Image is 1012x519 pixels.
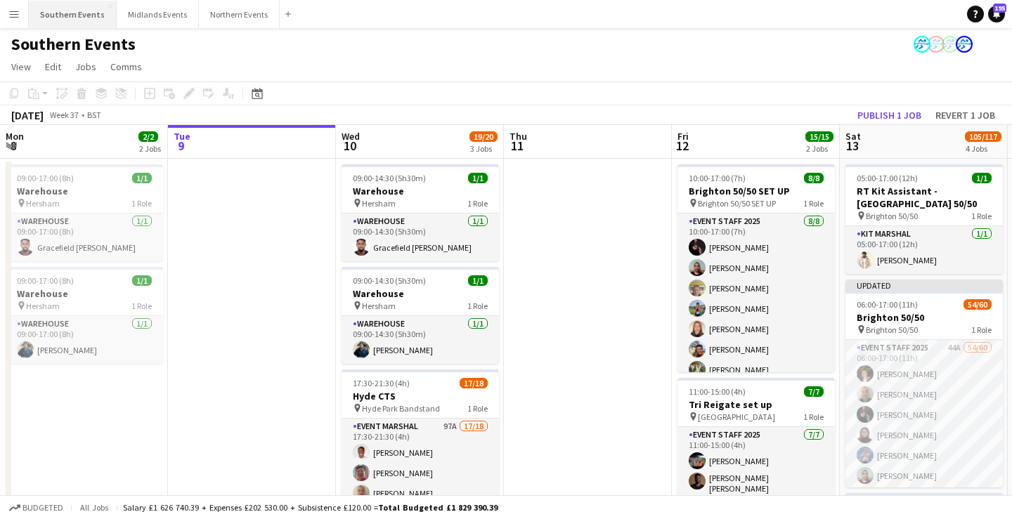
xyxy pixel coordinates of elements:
[6,267,163,364] app-job-card: 09:00-17:00 (8h)1/1Warehouse Hersham1 RoleWarehouse1/109:00-17:00 (8h)[PERSON_NAME]
[857,173,918,183] span: 05:00-17:00 (12h)
[29,1,117,28] button: Southern Events
[362,198,396,209] span: Hersham
[26,301,60,311] span: Hersham
[138,131,158,142] span: 2/2
[6,164,163,261] app-job-card: 09:00-17:00 (8h)1/1Warehouse Hersham1 RoleWarehouse1/109:00-17:00 (8h)Gracefield [PERSON_NAME]
[362,301,396,311] span: Hersham
[845,185,1003,210] h3: RT Kit Assistant - [GEOGRAPHIC_DATA] 50/50
[675,138,689,154] span: 12
[866,211,918,221] span: Brighton 50/50
[17,173,74,183] span: 09:00-17:00 (8h)
[87,110,101,120] div: BST
[105,58,148,76] a: Comms
[342,164,499,261] app-job-card: 09:00-14:30 (5h30m)1/1Warehouse Hersham1 RoleWarehouse1/109:00-14:30 (5h30m)Gracefield [PERSON_NAME]
[353,378,410,388] span: 17:30-21:30 (4h)
[46,110,82,120] span: Week 37
[110,60,142,73] span: Comms
[139,143,161,154] div: 2 Jobs
[378,502,498,513] span: Total Budgeted £1 829 390.39
[117,1,199,28] button: Midlands Events
[677,213,835,404] app-card-role: Event Staff 20258/810:00-17:00 (7h)[PERSON_NAME][PERSON_NAME][PERSON_NAME][PERSON_NAME][PERSON_NA...
[70,58,102,76] a: Jobs
[470,143,497,154] div: 3 Jobs
[342,130,360,143] span: Wed
[993,4,1006,13] span: 195
[123,502,498,513] div: Salary £1 626 740.39 + Expenses £202 530.00 + Subsistence £120.00 =
[965,131,1001,142] span: 105/117
[39,58,67,76] a: Edit
[6,287,163,300] h3: Warehouse
[966,143,1001,154] div: 4 Jobs
[17,275,74,286] span: 09:00-17:00 (8h)
[677,185,835,197] h3: Brighton 50/50 SET UP
[467,198,488,209] span: 1 Role
[971,211,992,221] span: 1 Role
[11,108,44,122] div: [DATE]
[988,6,1005,22] a: 195
[689,173,746,183] span: 10:00-17:00 (7h)
[6,185,163,197] h3: Warehouse
[339,138,360,154] span: 10
[6,58,37,76] a: View
[362,403,440,414] span: Hyde Park Bandstand
[174,130,190,143] span: Tue
[971,324,992,335] span: 1 Role
[353,275,426,286] span: 09:00-14:30 (5h30m)
[805,131,833,142] span: 15/15
[845,226,1003,274] app-card-role: Kit Marshal1/105:00-17:00 (12h)[PERSON_NAME]
[510,130,527,143] span: Thu
[843,138,861,154] span: 13
[45,60,61,73] span: Edit
[930,106,1001,124] button: Revert 1 job
[132,275,152,286] span: 1/1
[131,198,152,209] span: 1 Role
[804,386,824,397] span: 7/7
[857,299,918,310] span: 06:00-17:00 (11h)
[342,213,499,261] app-card-role: Warehouse1/109:00-14:30 (5h30m)Gracefield [PERSON_NAME]
[677,164,835,372] app-job-card: 10:00-17:00 (7h)8/8Brighton 50/50 SET UP Brighton 50/50 SET UP1 RoleEvent Staff 20258/810:00-17:0...
[75,60,96,73] span: Jobs
[132,173,152,183] span: 1/1
[677,130,689,143] span: Fri
[928,36,945,53] app-user-avatar: RunThrough Events
[460,378,488,388] span: 17/18
[342,185,499,197] h3: Warehouse
[964,299,992,310] span: 54/60
[467,403,488,414] span: 1 Role
[914,36,930,53] app-user-avatar: RunThrough Events
[342,267,499,364] app-job-card: 09:00-14:30 (5h30m)1/1Warehouse Hersham1 RoleWarehouse1/109:00-14:30 (5h30m)[PERSON_NAME]
[956,36,973,53] app-user-avatar: RunThrough Events
[803,198,824,209] span: 1 Role
[845,280,1003,291] div: Updated
[11,34,136,55] h1: Southern Events
[22,503,63,513] span: Budgeted
[4,138,24,154] span: 8
[845,311,1003,324] h3: Brighton 50/50
[342,287,499,300] h3: Warehouse
[698,412,775,422] span: [GEOGRAPHIC_DATA]
[689,386,746,397] span: 11:00-15:00 (4h)
[6,213,163,261] app-card-role: Warehouse1/109:00-17:00 (8h)Gracefield [PERSON_NAME]
[852,106,927,124] button: Publish 1 job
[845,164,1003,274] app-job-card: 05:00-17:00 (12h)1/1RT Kit Assistant - [GEOGRAPHIC_DATA] 50/50 Brighton 50/501 RoleKit Marshal1/1...
[972,173,992,183] span: 1/1
[803,412,824,422] span: 1 Role
[507,138,527,154] span: 11
[845,130,861,143] span: Sat
[26,198,60,209] span: Hersham
[131,301,152,311] span: 1 Role
[353,173,426,183] span: 09:00-14:30 (5h30m)
[866,324,918,335] span: Brighton 50/50
[467,301,488,311] span: 1 Role
[6,316,163,364] app-card-role: Warehouse1/109:00-17:00 (8h)[PERSON_NAME]
[7,500,65,515] button: Budgeted
[942,36,959,53] app-user-avatar: RunThrough Events
[806,143,833,154] div: 2 Jobs
[804,173,824,183] span: 8/8
[845,280,1003,487] div: Updated06:00-17:00 (11h)54/60Brighton 50/50 Brighton 50/501 RoleEvent Staff 202544A54/6006:00-17:...
[77,502,111,513] span: All jobs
